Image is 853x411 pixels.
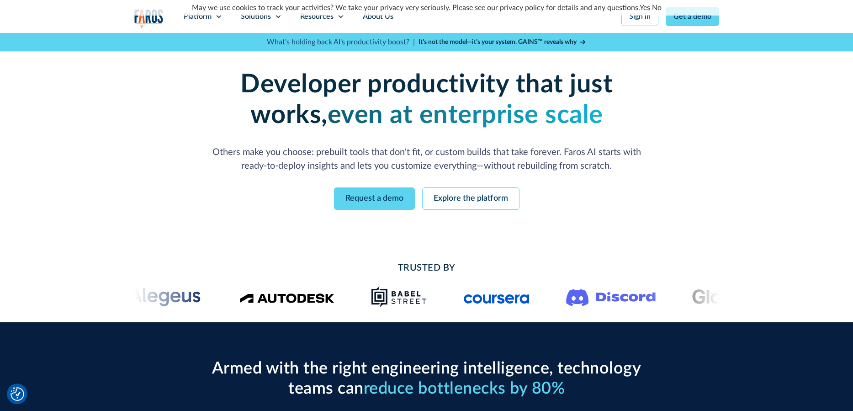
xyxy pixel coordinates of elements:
[328,102,603,128] strong: even at enterprise scale
[419,39,577,45] strong: It’s not the model—it’s your system. GAINS™ reveals why
[640,4,650,11] a: Yes
[300,11,334,22] div: Resources
[621,7,658,26] a: Sign in
[666,7,719,26] a: Get a demo
[11,387,24,401] button: Cookie Settings
[652,4,662,11] a: No
[422,187,519,210] a: Explore the platform
[239,291,334,303] img: Logo of the design software company Autodesk.
[207,261,646,275] h2: Trusted By
[240,72,613,128] strong: Developer productivity that just works,
[419,37,587,47] a: It’s not the model—it’s your system. GAINS™ reveals why
[184,11,212,22] div: Platform
[566,287,656,306] img: Logo of the communication platform Discord.
[11,387,24,401] img: Revisit consent button
[207,359,646,398] h2: Armed with the right engineering intelligence, technology teams can
[241,11,271,22] div: Solutions
[371,286,427,308] img: Babel Street logo png
[464,289,530,304] img: Logo of the online learning platform Coursera.
[134,9,164,28] img: Logo of the analytics and reporting company Faros.
[364,380,565,397] span: reduce bottlenecks by 80%
[207,145,646,173] p: Others make you choose: prebuilt tools that don't fit, or custom builds that take forever. Faros ...
[334,187,415,210] a: Request a demo
[134,9,164,28] a: home
[267,37,415,48] p: What's holding back AI's productivity boost? |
